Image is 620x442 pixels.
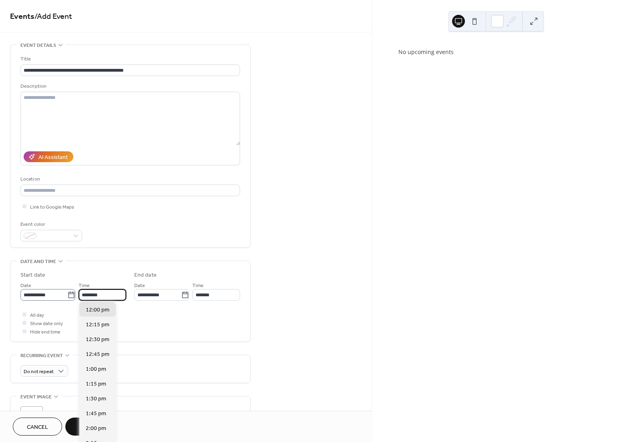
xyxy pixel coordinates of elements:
span: Event details [20,41,56,50]
span: Event image [20,393,52,401]
span: Show date only [30,319,63,328]
span: Date [20,281,31,290]
div: AI Assistant [38,153,68,162]
span: Time [79,281,90,290]
div: No upcoming events [398,48,594,56]
span: Hide end time [30,328,61,336]
span: Date [134,281,145,290]
span: 12:45 pm [86,350,109,358]
div: Location [20,175,238,183]
span: 12:00 pm [86,305,109,314]
div: ; [20,406,43,429]
span: / Add Event [34,9,72,24]
div: Title [20,55,238,63]
span: 12:30 pm [86,335,109,344]
span: Link to Google Maps [30,203,74,211]
span: Time [192,281,204,290]
span: Cancel [27,423,48,432]
button: AI Assistant [24,151,73,162]
button: Cancel [13,418,62,436]
span: All day [30,311,44,319]
a: Events [10,9,34,24]
div: End date [134,271,157,279]
span: 12:15 pm [86,320,109,329]
button: Save [65,418,107,436]
span: 1:45 pm [86,409,106,418]
span: Do not repeat [24,367,54,376]
div: Event color [20,220,81,229]
span: Recurring event [20,352,63,360]
span: 1:00 pm [86,365,106,373]
div: Description [20,82,238,90]
span: 1:30 pm [86,394,106,403]
span: Date and time [20,257,56,266]
span: 2:00 pm [86,424,106,432]
div: Start date [20,271,45,279]
span: 1:15 pm [86,380,106,388]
